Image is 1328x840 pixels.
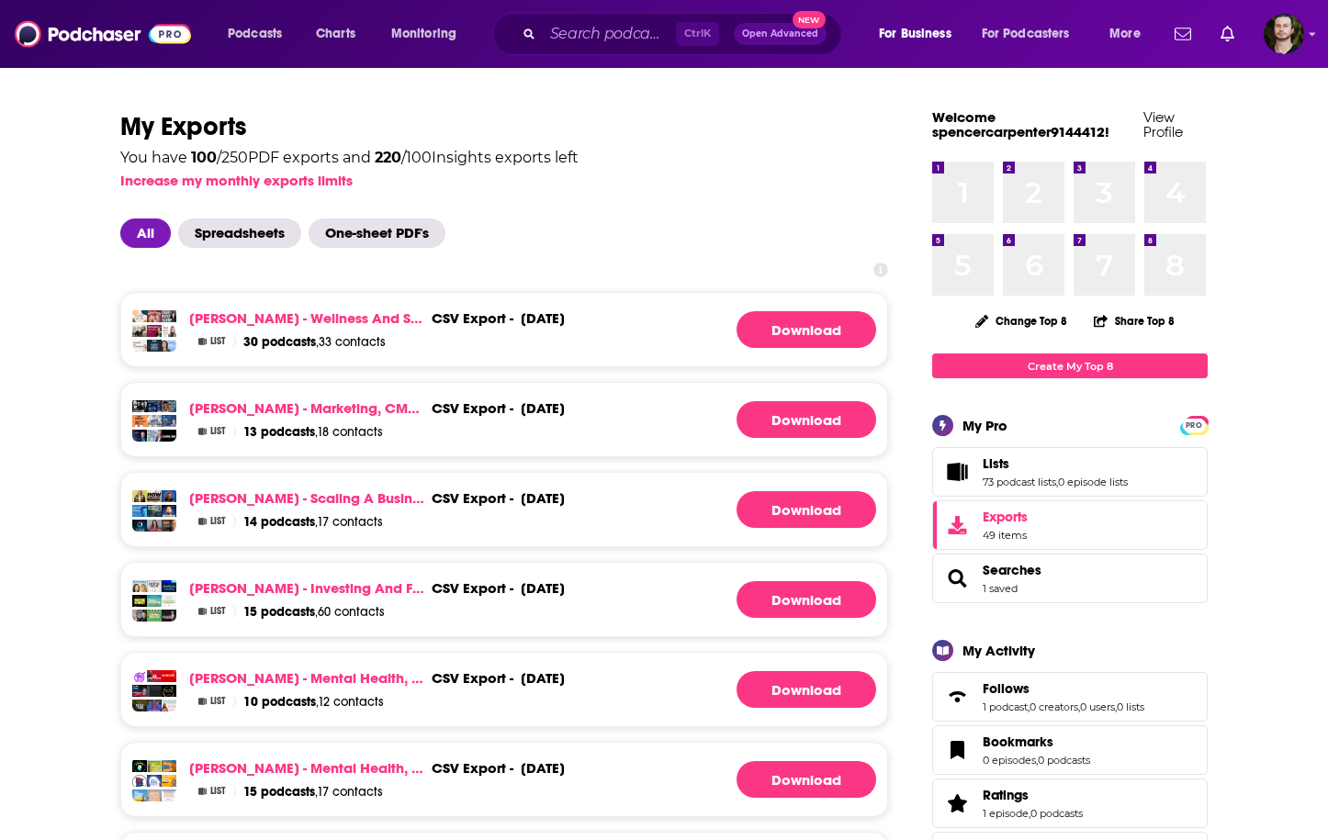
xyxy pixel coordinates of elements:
[132,340,147,354] img: Rooted In Presence
[521,309,565,327] div: [DATE]
[983,754,1036,767] a: 0 episodes
[1264,14,1304,54] span: Logged in as OutlierAudio
[932,778,1208,828] span: Ratings
[243,694,316,710] span: 10 podcasts
[1056,476,1058,488] span: ,
[1143,108,1183,140] a: View Profile
[147,580,162,595] img: The Lifestyle Investor - Investing, Passive Income, Wealth
[432,399,513,417] div: export -
[132,505,147,520] img: Multiply Your Success with Dr. Tom DuFore
[1030,807,1083,820] a: 0 podcasts
[132,595,147,610] img: Investing in Impact | Impact Investing
[983,787,1029,803] span: Ratings
[147,430,162,444] img: Grow Your Business and Grow Your Wealth
[215,19,306,49] button: open menu
[521,669,565,687] div: [DATE]
[1264,14,1304,54] img: User Profile
[132,610,147,624] img: Talking Real Money - Investing Talk
[983,807,1029,820] a: 1 episode
[189,669,424,687] a: [PERSON_NAME] - Mental health, Depression, and Suicide (Batch 1) - Powerscore 10 to 40
[983,529,1028,542] span: 49 items
[962,642,1035,659] div: My Activity
[162,505,176,520] img: Built Online
[210,337,226,346] span: List
[120,151,579,165] div: You have / 250 PDF exports and / 100 Insights exports left
[210,607,226,616] span: List
[1264,14,1304,54] button: Show profile menu
[132,775,147,790] img: State Of Mind Mental Health Podcast
[147,775,162,790] img: Mind On Mental Health
[132,490,147,505] img: My Business Playbook
[162,790,176,804] img: Mental Health: Hope and Recovery
[162,490,176,505] img: In the Pit with Cody Schneider | Marketing | Growth | Startups
[132,685,147,700] img: Suicide Zen Forgiveness Stories re Suicide Loss | Ideation | Mental Health | Offering Hope |Empat...
[983,455,1009,472] span: Lists
[939,684,975,710] a: Follows
[982,21,1070,47] span: For Podcasters
[983,734,1053,750] span: Bookmarks
[162,430,176,444] img: Closing Time
[964,309,1078,332] button: Change Top 8
[132,400,147,415] img: Rockstar CMO FM
[737,401,876,438] a: Generating File
[243,604,315,620] span: 15 podcasts
[939,566,975,591] a: Searches
[132,760,147,775] img: Overcome - A Mental Health Podcast
[243,514,315,530] span: 14 podcasts
[147,325,162,340] img: Menopause Mastery
[189,579,424,597] a: [PERSON_NAME] - Investing and Finance (Batch 6) - Powerscore 20 to 50
[162,595,176,610] img: Money Tree Investing
[1036,754,1038,767] span: ,
[15,17,191,51] img: Podchaser - Follow, Share and Rate Podcasts
[742,29,818,39] span: Open Advanced
[1080,700,1115,713] a: 0 users
[1058,476,1128,488] a: 0 episode lists
[210,517,226,526] span: List
[243,424,315,440] span: 13 podcasts
[132,430,147,444] img: OwnerRX Podcast with Alan Pentz
[243,334,386,350] a: 30 podcasts,33 contacts
[316,21,355,47] span: Charts
[983,734,1090,750] a: Bookmarks
[162,685,176,700] img: What I Would Have Missed Suicide Prevention
[432,759,513,777] div: export -
[391,21,456,47] span: Monitoring
[147,610,162,624] img: The Intelligent Investing Podcast
[939,790,975,816] a: Ratings
[304,19,366,49] a: Charts
[228,21,282,47] span: Podcasts
[162,520,176,534] img: THINK Business with Jon Dwoskin
[147,700,162,714] img: Mental Health Movement- Voice For the Voiceless
[162,580,176,595] img: Simplifying Investing
[147,520,162,534] img: The Biz Doctor®: Smart Strategies to Scale Your Business, Simplify Your Systems, and Grow Your Team
[932,108,1109,140] a: Welcome spencercarpenter9144412!
[147,400,162,415] img: Marketing in the Age of AI
[939,512,975,538] span: Exports
[983,455,1128,472] a: Lists
[962,417,1007,434] div: My Pro
[432,669,513,687] div: export -
[521,579,565,597] div: [DATE]
[983,680,1144,697] a: Follows
[432,669,459,687] span: csv
[932,353,1208,378] a: Create My Top 8
[1109,21,1141,47] span: More
[521,399,565,417] div: [DATE]
[932,672,1208,722] span: Follows
[432,759,459,777] span: csv
[243,604,385,620] a: 15 podcasts,60 contacts
[162,310,176,325] img: Deep into Sleep
[432,489,459,507] span: csv
[1029,807,1030,820] span: ,
[191,149,217,166] span: 100
[132,310,147,325] img: Healthy Looks Great on You
[983,582,1018,595] a: 1 saved
[432,579,513,597] div: export -
[983,562,1041,578] a: Searches
[162,400,176,415] img: Inclusion and Marketing
[120,172,353,189] button: Increase my monthly exports limits
[970,19,1097,49] button: open menu
[147,505,162,520] img: Beyond 7 Figures: Build, Scale, Profit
